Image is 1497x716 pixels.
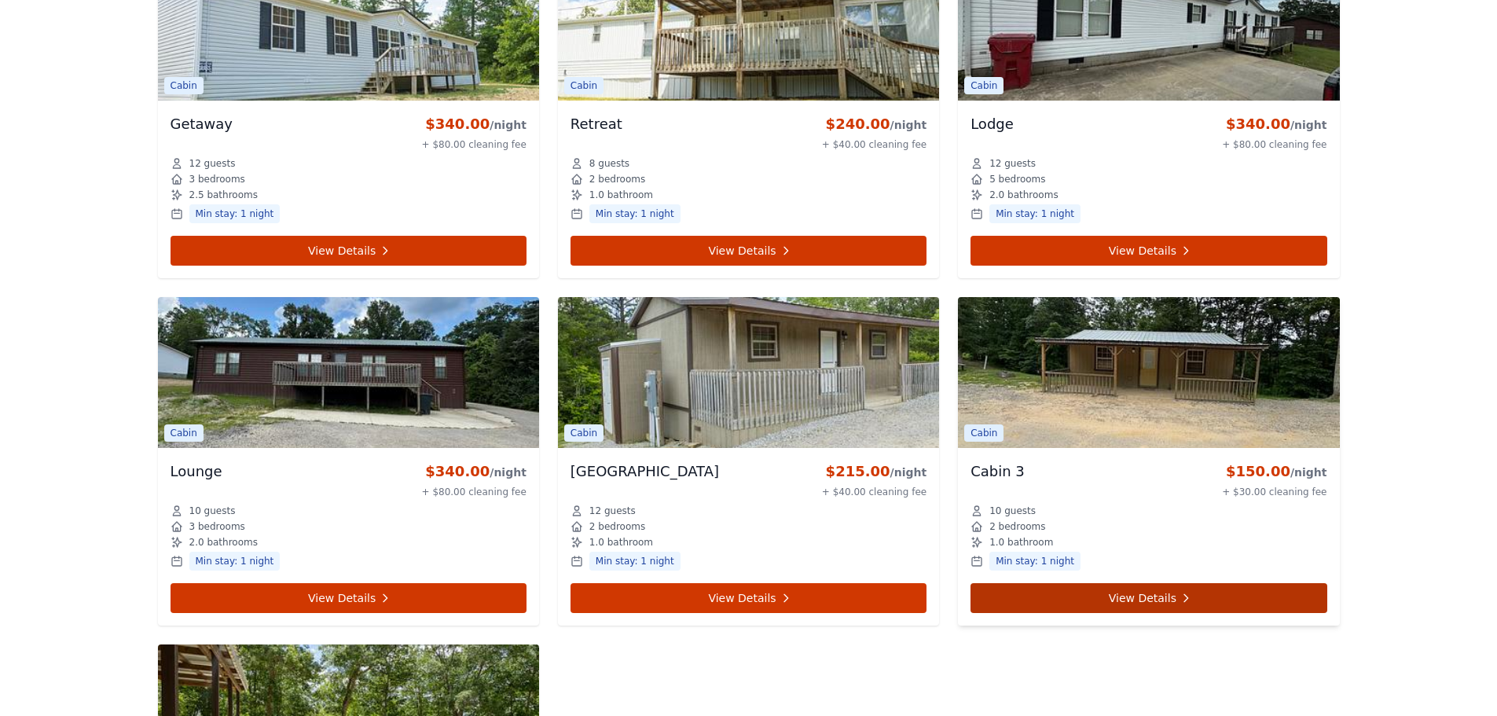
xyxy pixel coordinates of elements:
div: + $30.00 cleaning fee [1222,486,1326,498]
span: Cabin [564,77,604,94]
div: + $40.00 cleaning fee [822,138,926,151]
span: 1.0 bathroom [589,536,653,549]
span: 2.0 bathrooms [189,536,258,549]
span: /night [890,119,927,131]
img: Cabin 3 [958,297,1339,448]
span: Min stay: 1 night [989,204,1081,223]
span: 3 bedrooms [189,173,245,185]
div: $340.00 [1222,113,1326,135]
div: + $80.00 cleaning fee [422,486,527,498]
div: $215.00 [822,461,926,483]
h3: Lounge [171,461,222,483]
div: $150.00 [1222,461,1326,483]
span: Min stay: 1 night [189,552,281,571]
a: View Details [571,236,926,266]
a: View Details [970,583,1326,613]
h3: Cabin 3 [970,461,1025,483]
span: 12 guests [189,157,236,170]
div: $340.00 [422,461,527,483]
div: + $40.00 cleaning fee [822,486,926,498]
a: View Details [171,236,527,266]
div: $240.00 [822,113,926,135]
span: /night [1290,119,1327,131]
span: /night [490,466,527,479]
a: View Details [171,583,527,613]
span: 8 guests [589,157,629,170]
a: View Details [970,236,1326,266]
span: 12 guests [989,157,1036,170]
h3: Lodge [970,113,1014,135]
img: Hillbilly Palace [558,297,939,448]
span: Min stay: 1 night [189,204,281,223]
span: 5 bedrooms [989,173,1045,185]
span: Cabin [164,424,204,442]
span: Cabin [964,424,1004,442]
span: 2.5 bathrooms [189,189,258,201]
img: Lounge [158,297,539,448]
span: 10 guests [189,505,236,517]
span: /night [1290,466,1327,479]
span: 10 guests [989,505,1036,517]
span: Min stay: 1 night [989,552,1081,571]
span: Cabin [564,424,604,442]
h3: Getaway [171,113,233,135]
h3: Retreat [571,113,622,135]
span: 2.0 bathrooms [989,189,1058,201]
span: 1.0 bathroom [989,536,1053,549]
span: 2 bedrooms [589,520,645,533]
div: + $80.00 cleaning fee [1222,138,1326,151]
span: 2 bedrooms [989,520,1045,533]
span: Cabin [164,77,204,94]
div: $340.00 [422,113,527,135]
span: 2 bedrooms [589,173,645,185]
span: 1.0 bathroom [589,189,653,201]
h3: [GEOGRAPHIC_DATA] [571,461,719,483]
div: + $80.00 cleaning fee [422,138,527,151]
span: Cabin [964,77,1004,94]
span: Min stay: 1 night [589,552,681,571]
span: 12 guests [589,505,636,517]
a: View Details [571,583,926,613]
span: 3 bedrooms [189,520,245,533]
span: /night [490,119,527,131]
span: /night [890,466,927,479]
span: Min stay: 1 night [589,204,681,223]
